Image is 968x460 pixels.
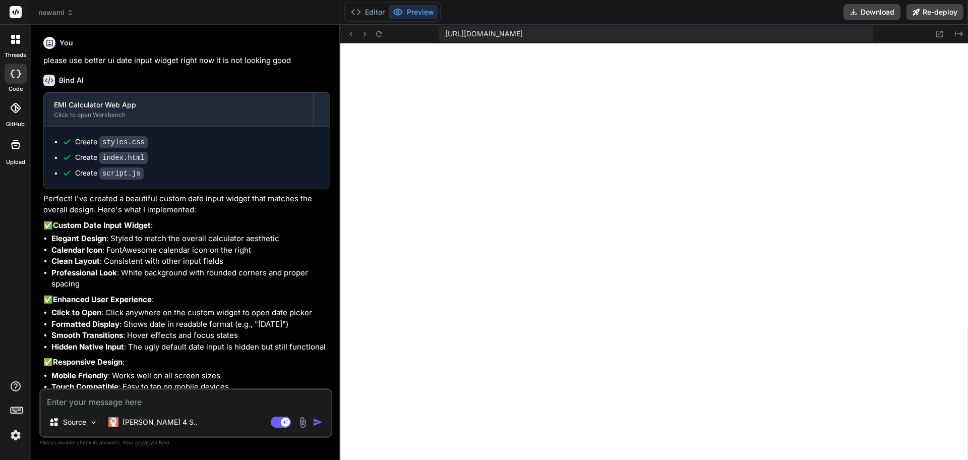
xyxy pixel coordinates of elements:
[51,268,117,277] strong: Professional Look
[99,136,148,148] code: styles.css
[51,234,106,243] strong: Elegant Design
[51,341,330,353] li: : The ugly default date input is hidden but still functional
[43,220,330,232] p: ✅ :
[51,381,330,393] li: : Easy to tap on mobile devices
[108,417,118,427] img: Claude 4 Sonnet
[53,220,151,230] strong: Custom Date Input Widget
[51,267,330,290] li: : White background with rounded corners and proper spacing
[51,371,108,380] strong: Mobile Friendly
[63,417,86,427] p: Source
[89,418,98,427] img: Pick Models
[59,75,84,85] h6: Bind AI
[51,330,123,340] strong: Smooth Transitions
[297,417,309,428] img: attachment
[389,5,438,19] button: Preview
[39,438,332,447] p: Always double-check its answers. Your in Bind
[59,38,73,48] h6: You
[75,152,148,163] div: Create
[43,357,330,368] p: ✅ :
[7,427,24,444] img: settings
[9,85,23,93] label: code
[51,256,100,266] strong: Clean Layout
[123,417,198,427] p: [PERSON_NAME] 4 S..
[99,167,144,180] code: script.js
[340,43,968,460] iframe: Preview
[43,55,330,67] p: please use better ui date input widget right now it is not looking good
[51,307,330,319] li: : Click anywhere on the custom widget to open date picker
[99,152,148,164] code: index.html
[6,158,25,166] label: Upload
[906,4,963,20] button: Re-deploy
[51,342,124,352] strong: Hidden Native Input
[51,233,330,245] li: : Styled to match the overall calculator aesthetic
[51,245,330,256] li: : FontAwesome calendar icon on the right
[53,357,123,367] strong: Responsive Design
[51,319,330,330] li: : Shows date in readable format (e.g., "[DATE]")
[75,137,148,147] div: Create
[843,4,900,20] button: Download
[51,245,102,255] strong: Calendar Icon
[51,256,330,267] li: : Consistent with other input fields
[44,93,313,126] button: EMI Calculator Web AppClick to open Workbench
[5,51,26,60] label: threads
[43,193,330,216] p: Perfect! I've created a beautiful custom date input widget that matches the overall design. Here'...
[51,308,101,317] strong: Click to Open
[54,111,303,119] div: Click to open Workbench
[51,370,330,382] li: : Works well on all screen sizes
[38,8,74,18] span: newemi
[347,5,389,19] button: Editor
[53,295,152,304] strong: Enhanced User Experience
[51,319,119,329] strong: Formatted Display
[51,382,118,391] strong: Touch Compatible
[75,168,144,179] div: Create
[313,417,323,427] img: icon
[6,120,25,129] label: GitHub
[445,29,523,39] span: [URL][DOMAIN_NAME]
[43,294,330,306] p: ✅ :
[51,330,330,341] li: : Hover effects and focus states
[135,439,153,445] span: privacy
[54,100,303,110] div: EMI Calculator Web App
